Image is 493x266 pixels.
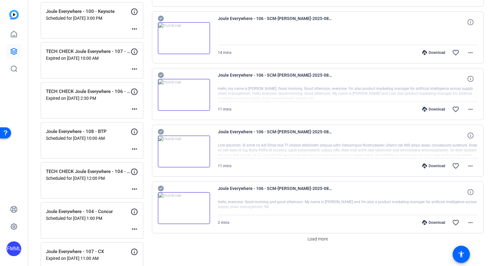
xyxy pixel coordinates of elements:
[131,25,138,33] mat-icon: more_horiz
[131,185,138,193] mat-icon: more_horiz
[158,79,210,111] img: thumb-nail
[467,106,474,113] mat-icon: more_horiz
[419,107,448,112] div: Download
[305,233,330,244] button: Load more
[46,48,131,55] p: TECH CHECK Joule Everywhere - 107 - CX
[218,15,332,30] span: Joule Everywhere - 106 - SCM-[PERSON_NAME]-2025-08-21-09-48-20-696-0
[6,241,21,256] div: FMML
[131,145,138,153] mat-icon: more_horiz
[131,65,138,73] mat-icon: more_horiz
[46,136,131,141] p: Scheduled for [DATE] 10:00 AM
[46,216,131,221] p: Scheduled for [DATE] 1:00 PM
[46,88,131,95] p: TECH CHECK Joule Everywhere - 106 - SCM
[419,50,448,55] div: Download
[131,105,138,113] mat-icon: more_horiz
[218,71,332,86] span: Joule Everywhere - 106 - SCM-[PERSON_NAME]-2025-08-21-09-36-07-950-1
[458,251,465,258] mat-icon: accessibility
[46,128,131,135] p: Joule Everywhere - 108 - BTP
[308,236,328,242] span: Load more
[46,256,131,261] p: Expired on [DATE] 11:00 AM
[218,164,231,168] span: 11 mins
[46,168,131,175] p: TECH CHECK Joule Everywhere - 104 - Concur
[46,208,131,215] p: Joule Everywhere - 104 - Concur
[452,106,459,113] mat-icon: favorite_border
[46,56,131,61] p: Expired on [DATE] 10:00 AM
[46,96,131,101] p: Expired on [DATE] 2:30 PM
[218,50,231,55] span: 14 mins
[467,162,474,170] mat-icon: more_horiz
[419,220,448,225] div: Download
[46,176,131,181] p: Scheduled for [DATE] 12:00 PM
[218,107,231,111] span: 11 mins
[218,185,332,199] span: Joule Everywhere - 106 - SCM-[PERSON_NAME]-2025-08-21-09-28-06-907-1
[9,10,19,19] img: blue-gradient.svg
[158,22,210,54] img: thumb-nail
[467,219,474,226] mat-icon: more_horiz
[131,225,138,233] mat-icon: more_horiz
[452,219,459,226] mat-icon: favorite_border
[467,49,474,56] mat-icon: more_horiz
[46,8,131,15] p: Joule Everywhere - 100 - Keynote
[218,128,332,143] span: Joule Everywhere - 106 - SCM-[PERSON_NAME]-2025-08-21-09-36-07-950-0
[158,135,210,167] img: thumb-nail
[419,163,448,168] div: Download
[46,248,131,255] p: Joule Everywhere - 107 - CX
[158,192,210,224] img: thumb-nail
[218,220,229,225] span: 2 mins
[46,16,131,21] p: Scheduled for [DATE] 3:00 PM
[452,49,459,56] mat-icon: favorite_border
[452,162,459,170] mat-icon: favorite_border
